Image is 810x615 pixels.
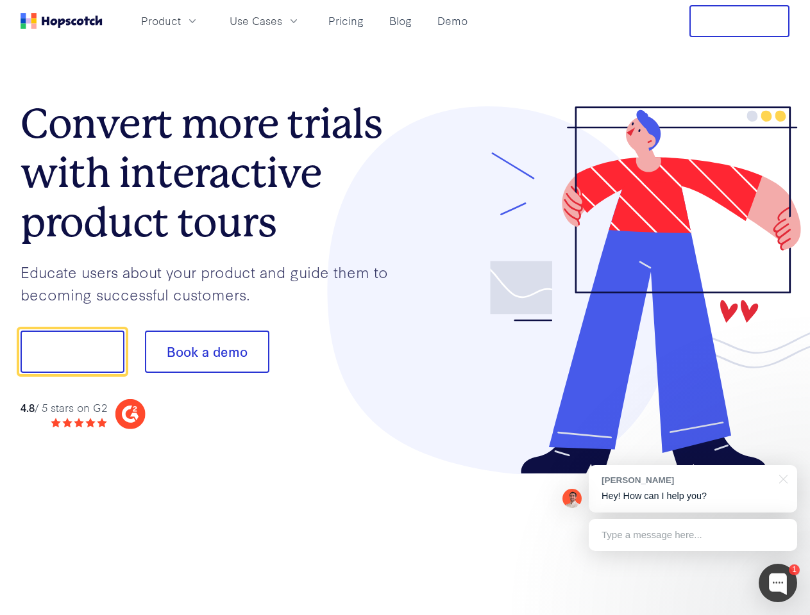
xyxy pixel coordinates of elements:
span: Use Cases [230,13,282,29]
div: / 5 stars on G2 [21,400,107,416]
p: Hey! How can I help you? [602,489,784,503]
button: Book a demo [145,331,269,373]
span: Product [141,13,181,29]
div: [PERSON_NAME] [602,474,772,486]
a: Blog [384,10,417,31]
button: Product [133,10,207,31]
a: Demo [432,10,473,31]
p: Educate users about your product and guide them to becoming successful customers. [21,261,405,305]
strong: 4.8 [21,400,35,414]
a: Home [21,13,103,29]
button: Show me! [21,331,124,373]
img: Mark Spera [562,489,582,508]
button: Use Cases [222,10,308,31]
button: Free Trial [689,5,789,37]
a: Pricing [323,10,369,31]
h1: Convert more trials with interactive product tours [21,99,405,247]
div: 1 [789,564,800,575]
div: Type a message here... [589,519,797,551]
